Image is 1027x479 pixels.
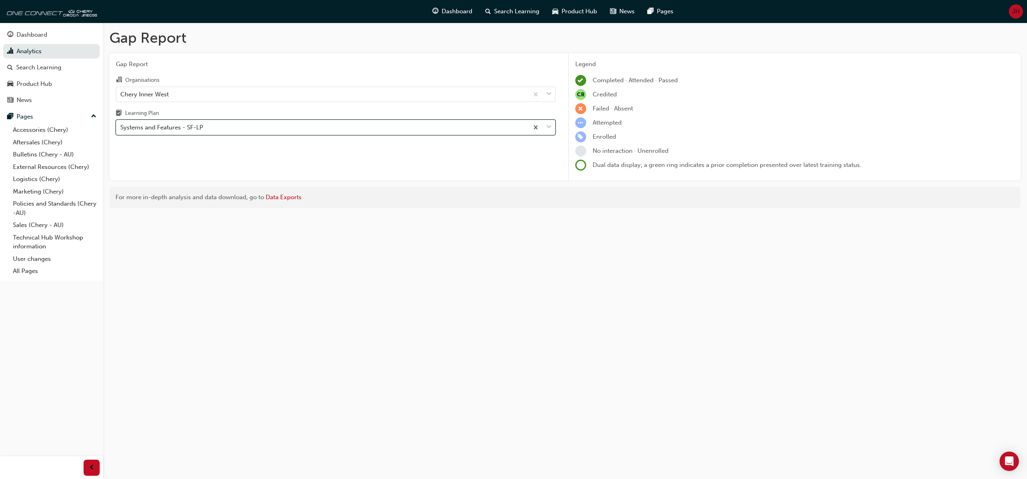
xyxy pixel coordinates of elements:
span: learningRecordVerb_ATTEMPT-icon [575,117,586,128]
span: search-icon [7,64,13,71]
a: Bulletins (Chery - AU) [10,148,100,161]
img: oneconnect [4,3,97,19]
a: All Pages [10,265,100,277]
span: up-icon [91,111,96,122]
a: Data Exports [266,194,302,201]
a: Logistics (Chery) [10,173,100,185]
span: Completed · Attended · Passed [593,77,678,84]
div: Legend [575,60,1014,69]
span: Search Learning [494,7,539,16]
span: News [619,7,635,16]
h1: Gap Report [109,29,1021,47]
span: guage-icon [7,31,13,39]
div: Pages [17,112,33,121]
a: Marketing (Chery) [10,185,100,198]
div: Chery Inner West [120,90,169,99]
span: pages-icon [7,113,13,121]
a: Dashboard [3,27,100,42]
a: pages-iconPages [641,3,680,20]
span: null-icon [575,89,586,100]
a: User changes [10,253,100,265]
span: chart-icon [7,48,13,55]
span: organisation-icon [116,77,122,84]
a: news-iconNews [604,3,641,20]
span: car-icon [7,81,13,88]
button: JH [1009,4,1023,19]
span: news-icon [610,6,616,17]
span: No interaction · Unenrolled [593,147,669,154]
button: Pages [3,109,100,124]
div: Open Intercom Messenger [1000,452,1019,471]
a: car-iconProduct Hub [546,3,604,20]
a: Technical Hub Workshop information [10,231,100,253]
span: learningRecordVerb_COMPLETE-icon [575,75,586,86]
a: search-iconSearch Learning [479,3,546,20]
span: Enrolled [593,133,616,140]
span: down-icon [546,89,552,100]
span: down-icon [546,122,552,133]
a: External Resources (Chery) [10,161,100,173]
div: Search Learning [16,63,61,72]
span: learningRecordVerb_FAIL-icon [575,103,586,114]
button: DashboardAnalyticsSearch LearningProduct HubNews [3,26,100,109]
a: News [3,93,100,108]
a: Search Learning [3,60,100,75]
a: Aftersales (Chery) [10,136,100,149]
span: Gap Report [116,60,555,69]
span: Failed · Absent [593,105,633,112]
span: guage-icon [432,6,438,17]
div: For more in-depth analysis and data download, go to [115,193,1014,202]
a: Sales (Chery - AU) [10,219,100,231]
div: News [17,96,32,105]
div: Systems and Features - SF-LP [120,123,203,132]
a: Analytics [3,44,100,59]
span: Credited [593,91,617,98]
span: Dashboard [442,7,472,16]
span: learningRecordVerb_ENROLL-icon [575,131,586,142]
a: Accessories (Chery) [10,124,100,136]
span: car-icon [552,6,558,17]
div: Learning Plan [125,109,159,117]
span: Product Hub [562,7,597,16]
span: learningplan-icon [116,110,122,117]
span: Attempted [593,119,622,126]
span: Pages [657,7,673,16]
span: JH [1012,7,1020,16]
a: Policies and Standards (Chery -AU) [10,198,100,219]
div: Product Hub [17,79,52,89]
div: Organisations [125,76,159,84]
a: Product Hub [3,77,100,92]
a: guage-iconDashboard [426,3,479,20]
span: news-icon [7,97,13,104]
span: learningRecordVerb_NONE-icon [575,146,586,156]
span: search-icon [485,6,491,17]
span: pages-icon [648,6,654,17]
span: Dual data display; a green ring indicates a prior completion presented over latest training status. [593,161,861,169]
div: Dashboard [17,30,47,40]
span: prev-icon [89,463,95,473]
